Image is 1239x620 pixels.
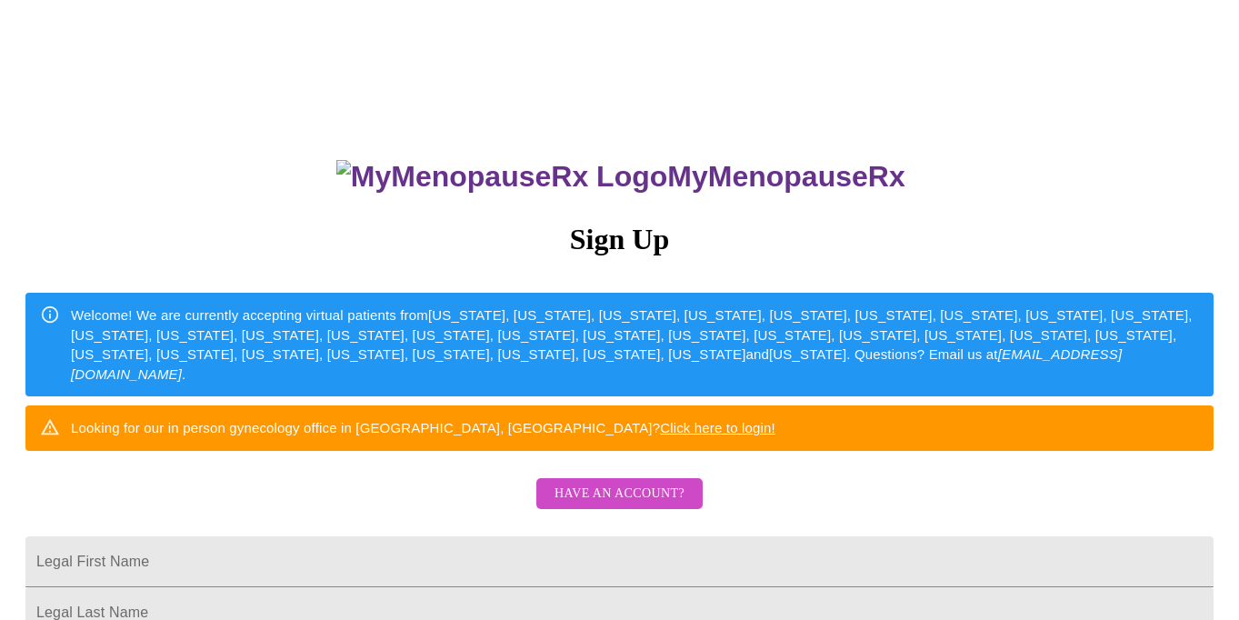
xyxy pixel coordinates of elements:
[532,498,707,514] a: Have an account?
[71,346,1122,381] em: [EMAIL_ADDRESS][DOMAIN_NAME]
[25,223,1214,256] h3: Sign Up
[28,160,1214,194] h3: MyMenopauseRx
[536,478,703,510] button: Have an account?
[71,411,775,445] div: Looking for our in person gynecology office in [GEOGRAPHIC_DATA], [GEOGRAPHIC_DATA]?
[660,420,775,435] a: Click here to login!
[71,298,1199,391] div: Welcome! We are currently accepting virtual patients from [US_STATE], [US_STATE], [US_STATE], [US...
[555,483,684,505] span: Have an account?
[336,160,667,194] img: MyMenopauseRx Logo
